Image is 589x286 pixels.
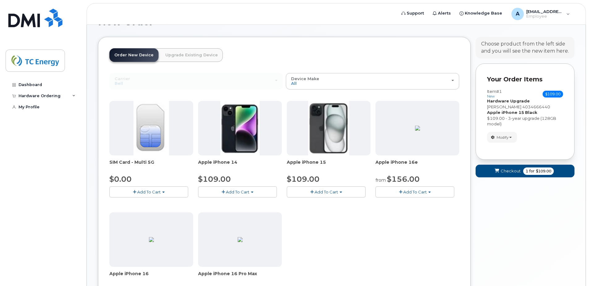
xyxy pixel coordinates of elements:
strong: Hardware Upgrade [487,98,530,103]
img: BB80DA02-9C0E-4782-AB1B-B1D93CAC2204.png [415,126,420,131]
button: Add To Cart [109,186,188,197]
button: Device Make All [286,73,459,89]
button: Add To Cart [287,186,366,197]
span: Add To Cart [403,189,427,194]
a: Alerts [428,7,455,19]
div: SIM Card - Multi 5G [109,159,193,171]
button: Modify [487,132,517,143]
span: Support [407,10,424,16]
div: Apple iPhone 16e [375,159,459,171]
small: from [375,177,386,183]
div: Apple iPhone 15 [287,159,371,171]
img: 00D627D4-43E9-49B7-A367-2C99342E128C.jpg [133,101,169,155]
a: Order New Device [109,48,159,62]
span: All [291,81,297,86]
span: for [528,168,536,174]
div: andres_noboa_lavalle@tcenergy.com [507,8,574,20]
span: #1 [496,89,502,94]
span: Device Make [291,76,319,81]
h3: Item [487,89,502,98]
span: $109.00 [543,91,563,97]
span: $0.00 [109,175,132,184]
span: Add To Cart [315,189,338,194]
small: new [487,94,495,98]
iframe: Messenger Launcher [562,259,584,281]
button: Add To Cart [198,186,277,197]
span: [PERSON_NAME] [487,104,521,109]
span: Knowledge Base [465,10,502,16]
a: Upgrade Existing Device [160,48,223,62]
span: Modify [497,135,509,140]
span: Checkout [501,168,521,174]
div: Choose product from the left side and you will see the new item here. [481,41,569,55]
span: [EMAIL_ADDRESS][DOMAIN_NAME] [526,9,563,14]
p: Your Order Items [487,75,563,84]
strong: Black [525,110,537,115]
button: Checkout 1 for $109.00 [476,165,574,177]
span: $109.00 [198,175,231,184]
span: $109.00 [287,175,320,184]
div: Apple iPhone 16 Pro Max [198,271,282,283]
span: Add To Cart [226,189,249,194]
img: iphone15.jpg [308,101,349,155]
div: $109.00 - 3-year upgrade (128GB model) [487,115,563,127]
img: 1AD8B381-DE28-42E7-8D9B-FF8D21CC6502.png [149,237,154,242]
div: Apple iPhone 14 [198,159,282,171]
a: Knowledge Base [455,7,506,19]
span: Alerts [438,10,451,16]
strong: Apple iPhone 15 [487,110,524,115]
span: 4034666440 [522,104,550,109]
img: 73A59963-EFD8-4598-881B-B96537DCB850.png [238,237,243,242]
span: 1 [526,168,528,174]
button: Add To Cart [375,186,454,197]
a: Support [397,7,428,19]
div: Apple iPhone 16 [109,271,193,283]
span: Add To Cart [137,189,161,194]
span: $156.00 [387,175,420,184]
h1: New Order [98,16,574,27]
span: $109.00 [536,168,551,174]
span: A [516,10,519,18]
img: iphone14.jpg [220,101,260,155]
span: Employee [526,14,563,19]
